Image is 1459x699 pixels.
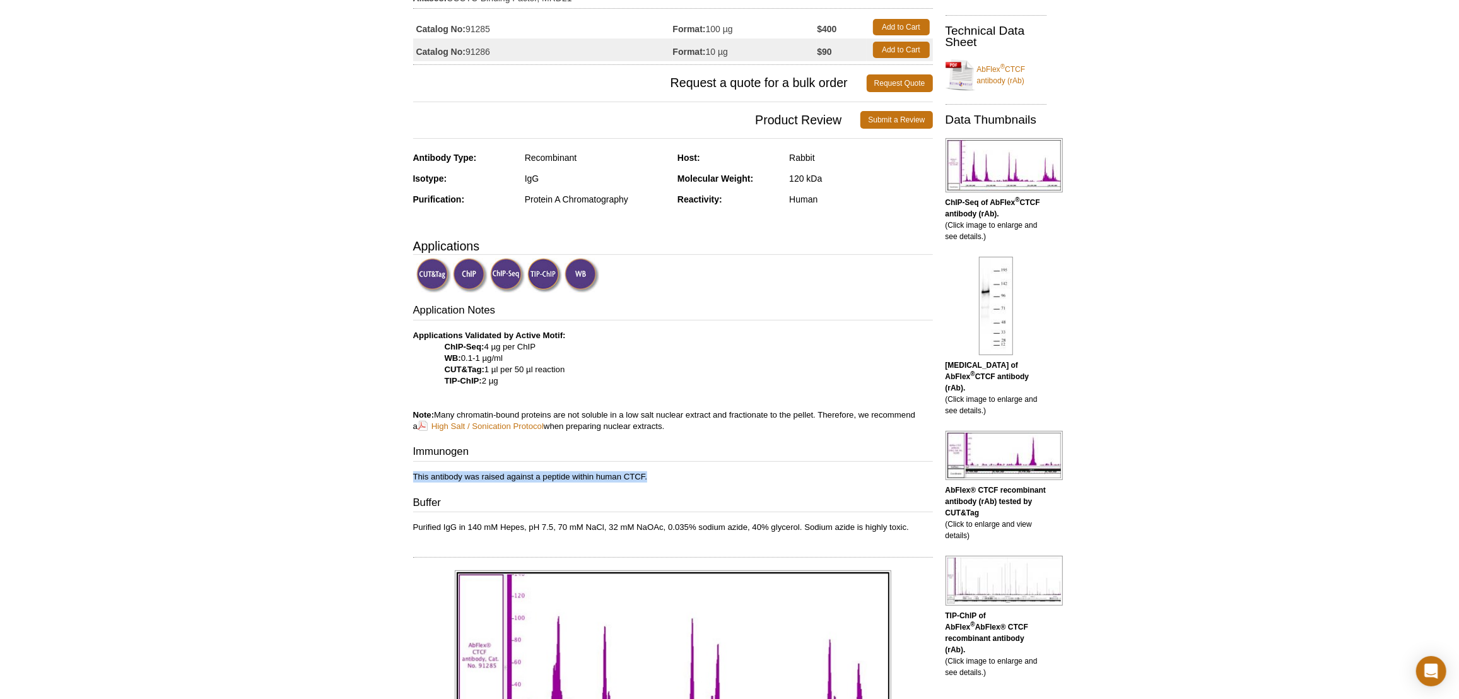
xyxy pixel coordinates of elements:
[789,194,932,205] div: Human
[490,258,525,293] img: ChIP-Seq Validated
[525,194,668,205] div: Protein A Chromatography
[413,38,673,61] td: 91286
[413,471,933,483] p: This antibody was raised against a peptide within human CTCF.
[413,330,933,432] p: 4 µg per ChIP 0.1-1 µg/ml 1 µl per 50 µl reaction 2 µg Many chromatin-bound proteins are not solu...
[525,173,668,184] div: IgG
[413,444,933,462] h3: Immunogen
[413,410,435,420] b: Note:
[413,331,566,340] b: Applications Validated by Active Motif:
[946,610,1046,678] p: (Click image to enlarge and see details.)
[1416,656,1446,686] div: Open Intercom Messenger
[445,353,461,363] strong: WB:
[946,138,1063,192] img: AbFlex<sup>®</sup> CTCF antibody (rAb) tested by ChIP-Seq.
[445,342,484,351] strong: ChIP-Seq:
[418,420,544,432] a: High Salt / Sonication Protocol
[453,258,488,293] img: ChIP Validated
[1015,196,1019,203] sup: ®
[527,258,562,293] img: TIP-ChIP Validated
[677,173,753,184] strong: Molecular Weight:
[445,365,484,374] strong: CUT&Tag:
[413,522,933,533] p: Purified IgG in 140 mM Hepes, pH 7.5, 70 mM NaCl, 32 mM NaOAc, 0.035% sodium azide, 40% glycerol....
[413,16,673,38] td: 91285
[946,611,1029,654] b: TIP-ChIP of AbFlex AbFlex® CTCF recombinant antibody (rAb).
[946,198,1040,218] b: ChIP-Seq of AbFlex CTCF antibody (rAb).
[817,46,831,57] strong: $90
[946,56,1046,94] a: AbFlex®CTCF antibody (rAb)
[789,152,932,163] div: Rabbit
[413,153,477,163] strong: Antibody Type:
[946,485,1046,541] p: (Click to enlarge and view details)
[946,431,1063,480] img: AbFlex® CTCF recombinant antibody (rAb) tested by CUT&Tag
[673,23,706,35] strong: Format:
[413,111,861,129] span: Product Review
[416,23,466,35] strong: Catalog No:
[413,495,933,513] h3: Buffer
[789,173,932,184] div: 120 kDa
[413,303,933,320] h3: Application Notes
[416,258,451,293] img: CUT&Tag Validated
[946,197,1046,242] p: (Click image to enlarge and see details.)
[1000,63,1005,70] sup: ®
[867,74,933,92] a: Request Quote
[565,258,599,293] img: Western Blot Validated
[413,237,933,256] h3: Applications
[979,257,1013,355] img: AbFlex<sup>®</sup> CTCF antibody (rAb) tested by Western blot.
[673,46,706,57] strong: Format:
[946,25,1046,48] h2: Technical Data Sheet
[873,19,930,35] a: Add to Cart
[971,370,975,377] sup: ®
[413,74,867,92] span: Request a quote for a bulk order
[677,194,722,204] strong: Reactivity:
[413,173,447,184] strong: Isotype:
[946,360,1046,416] p: (Click image to enlarge and see details.)
[946,361,1029,392] b: [MEDICAL_DATA] of AbFlex CTCF antibody (rAb).
[946,114,1046,126] h2: Data Thumbnails
[525,152,668,163] div: Recombinant
[946,486,1046,517] b: AbFlex® CTCF recombinant antibody (rAb) tested by CUT&Tag
[445,376,482,385] strong: TIP-ChIP:
[673,16,817,38] td: 100 µg
[817,23,836,35] strong: $400
[416,46,466,57] strong: Catalog No:
[677,153,700,163] strong: Host:
[413,194,465,204] strong: Purification:
[946,556,1063,606] img: AbFlex<sup>®</sup>AbFlex® CTCF recombinant antibody (rAb) tested by TIP-ChIP.
[860,111,932,129] a: Submit a Review
[971,621,975,628] sup: ®
[673,38,817,61] td: 10 µg
[873,42,930,58] a: Add to Cart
